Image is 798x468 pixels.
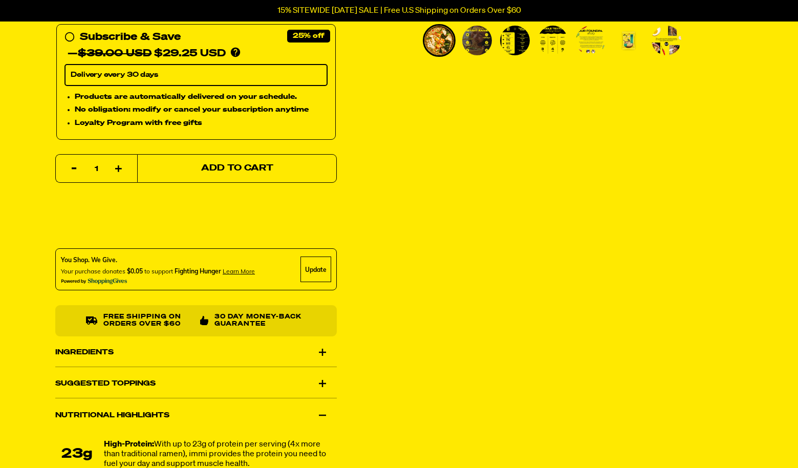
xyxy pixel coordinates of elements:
span: Add to Cart [201,164,273,173]
button: Add to Cart [137,154,337,183]
img: Spicy Red Miso Ramen [424,26,454,55]
li: Go to slide 2 [461,24,493,57]
span: Fighting Hunger [175,267,221,275]
div: Ingredients [55,338,337,367]
img: Spicy Red Miso Ramen [500,26,530,55]
div: You Shop. We Give. [61,256,255,265]
img: Spicy Red Miso Ramen [614,26,643,55]
li: Products are automatically delivered on your schedule. [75,91,328,102]
div: Update Cause Button [300,257,331,282]
div: Suggested Toppings [55,369,337,398]
li: No obligation: modify or cancel your subscription anytime [75,104,328,116]
div: PDP main carousel thumbnails [378,24,722,57]
strong: High-Protein: [104,440,154,449]
div: — $29.25 USD [68,46,226,62]
del: $39.00 USD [78,49,152,59]
img: Spicy Red Miso Ramen [576,26,606,55]
img: Powered By ShoppingGives [61,278,127,285]
span: $0.05 [127,267,143,275]
p: 15% SITEWIDE [DATE] SALE | Free U.S Shipping on Orders Over $60 [277,6,521,15]
img: Spicy Red Miso Ramen [462,26,492,55]
span: Learn more about donating [223,267,255,275]
li: Loyalty Program with free gifts [75,118,328,129]
iframe: Marketing Popup [5,421,108,463]
li: Go to slide 3 [499,24,531,57]
img: Spicy Red Miso Ramen [652,26,681,55]
select: Subscribe & Save —$39.00 USD$29.25 USD Products are automatically delivered on your schedule. No ... [64,65,328,86]
input: quantity [62,155,131,183]
img: Spicy Red Miso Ramen [538,26,568,55]
span: to support [144,267,173,275]
p: Free shipping on orders over $60 [103,313,191,328]
li: Go to slide 7 [650,24,683,57]
li: Go to slide 6 [612,24,645,57]
div: Nutritional Highlights [55,401,337,430]
li: Go to slide 4 [536,24,569,57]
div: Subscribe & Save [80,29,181,46]
li: Go to slide 5 [574,24,607,57]
li: Go to slide 1 [423,24,456,57]
span: Your purchase donates [61,267,125,275]
p: 30 Day Money-Back Guarantee [214,313,306,328]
